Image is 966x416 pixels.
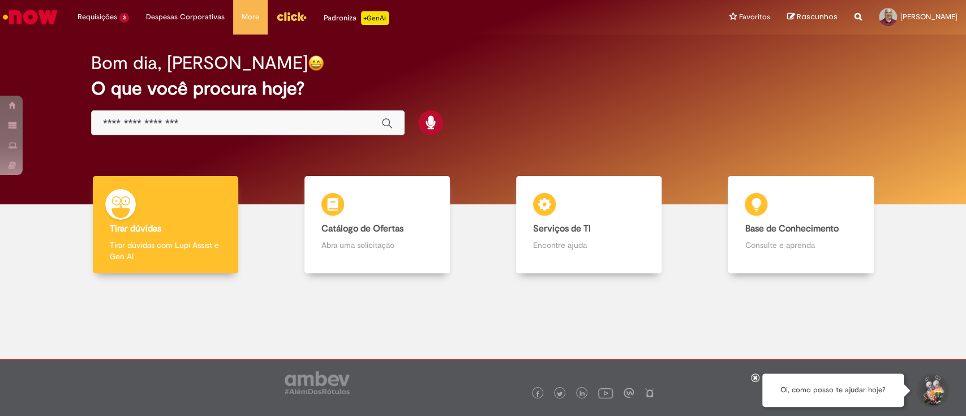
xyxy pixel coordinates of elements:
img: logo_footer_linkedin.png [579,391,585,397]
img: logo_footer_twitter.png [557,391,563,397]
b: Base de Conhecimento [745,223,838,234]
a: Serviços de TI Encontre ajuda [483,176,695,274]
div: Padroniza [324,11,389,25]
b: Serviços de TI [533,223,591,234]
img: happy-face.png [308,55,324,71]
span: Despesas Corporativas [146,11,225,23]
b: Catálogo de Ofertas [321,223,403,234]
h2: O que você procura hoje? [91,79,875,98]
a: Rascunhos [787,12,838,23]
img: ServiceNow [1,6,59,28]
h2: Bom dia, [PERSON_NAME] [91,53,308,73]
a: Tirar dúvidas Tirar dúvidas com Lupi Assist e Gen Ai [59,176,271,274]
img: logo_footer_naosei.png [645,388,655,398]
img: click_logo_yellow_360x200.png [276,8,307,25]
a: Catálogo de Ofertas Abra uma solicitação [271,176,483,274]
a: Base de Conhecimento Consulte e aprenda [695,176,907,274]
span: Favoritos [739,11,770,23]
span: 3 [119,13,129,23]
img: logo_footer_workplace.png [624,388,634,398]
b: Tirar dúvidas [110,223,161,234]
span: Rascunhos [797,11,838,22]
div: Oi, como posso te ajudar hoje? [762,374,904,407]
p: Tirar dúvidas com Lupi Assist e Gen Ai [110,239,221,262]
img: logo_footer_youtube.png [598,385,613,400]
span: More [242,11,259,23]
p: Consulte e aprenda [745,239,856,251]
p: +GenAi [361,11,389,25]
p: Abra uma solicitação [321,239,433,251]
img: logo_footer_ambev_rotulo_gray.png [285,371,350,394]
span: [PERSON_NAME] [900,12,958,22]
p: Encontre ajuda [533,239,645,251]
img: logo_footer_facebook.png [535,391,540,397]
span: Requisições [78,11,117,23]
button: Iniciar Conversa de Suporte [915,374,949,408]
